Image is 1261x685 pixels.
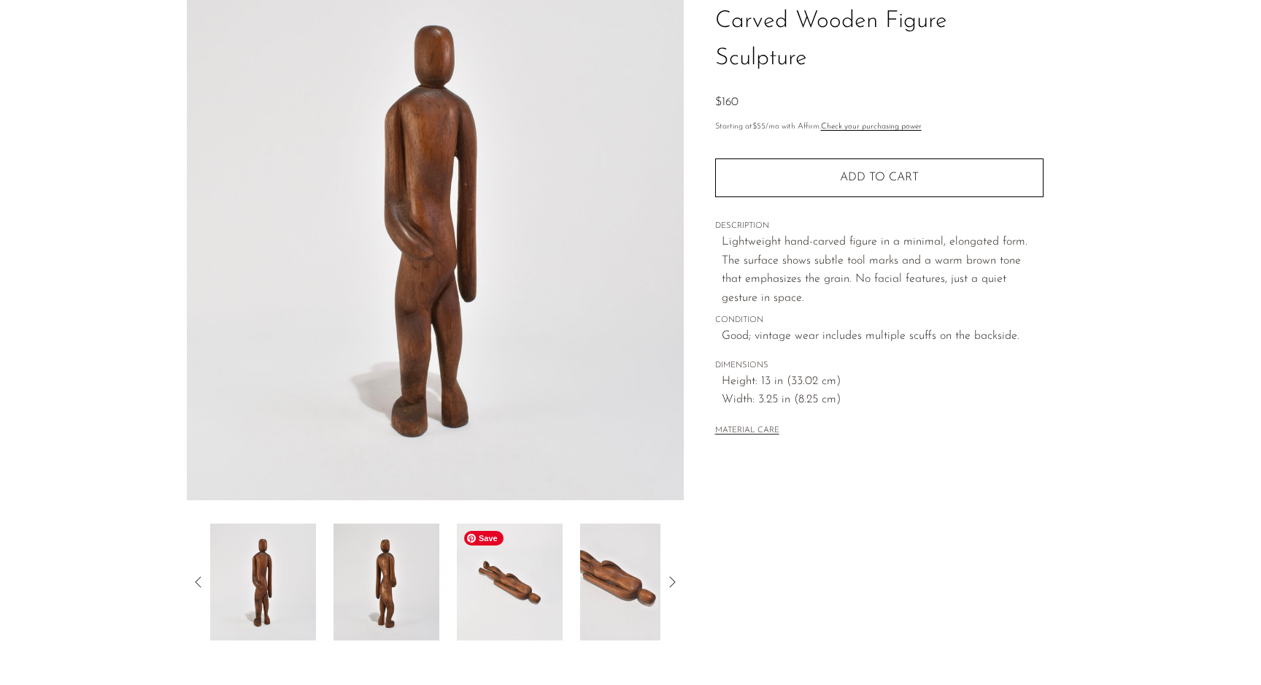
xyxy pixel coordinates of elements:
[715,314,1044,327] span: CONDITION
[333,524,439,640] img: Carved Wooden Figure Sculpture
[722,233,1044,307] p: Lightweight hand-carved figure in a minimal, elongated form. The surface shows subtle tool marks ...
[715,426,779,437] button: MATERIAL CARE
[752,123,766,131] span: $55
[715,158,1044,196] button: Add to cart
[840,172,919,183] span: Add to cart
[457,524,563,640] img: Carved Wooden Figure Sculpture
[715,220,1044,233] span: DESCRIPTION
[722,391,1044,410] span: Width: 3.25 in (8.25 cm)
[580,524,686,640] img: Carved Wooden Figure Sculpture
[210,524,316,640] img: Carved Wooden Figure Sculpture
[722,372,1044,391] span: Height: 13 in (33.02 cm)
[821,123,922,131] a: Check your purchasing power - Learn more about Affirm Financing (opens in modal)
[715,96,739,108] span: $160
[722,327,1044,346] span: Good; vintage wear includes multiple scuffs on the backside.
[715,3,1044,77] h1: Carved Wooden Figure Sculpture
[715,120,1044,134] p: Starting at /mo with Affirm.
[715,359,1044,372] span: DIMENSIONS
[464,531,504,546] span: Save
